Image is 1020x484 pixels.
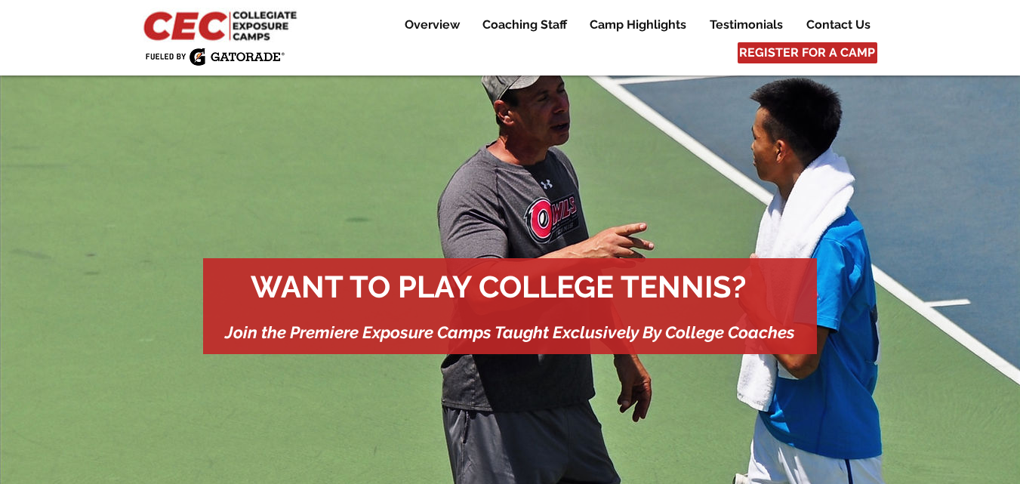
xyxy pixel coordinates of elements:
[582,16,694,34] p: Camp Highlights
[140,8,304,42] img: CEC Logo Primary_edited.jpg
[382,16,881,34] nav: Site
[397,16,467,34] p: Overview
[145,48,285,66] img: Fueled by Gatorade.png
[738,42,877,63] a: REGISTER FOR A CAMP
[799,16,878,34] p: Contact Us
[471,16,578,34] a: Coaching Staff
[393,16,470,34] a: Overview
[702,16,790,34] p: Testimonials
[698,16,794,34] a: Testimonials
[739,45,875,61] span: REGISTER FOR A CAMP
[795,16,881,34] a: Contact Us
[225,322,795,342] span: Join the Premiere Exposure Camps Taught Exclusively By College Coaches
[578,16,698,34] a: Camp Highlights
[475,16,575,34] p: Coaching Staff
[251,269,746,304] span: WANT TO PLAY COLLEGE TENNIS?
